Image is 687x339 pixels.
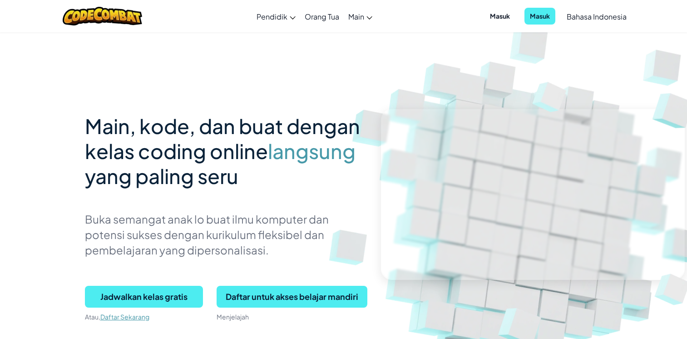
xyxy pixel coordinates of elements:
a: Daftar Sekarang [100,313,149,321]
button: Masuk [524,8,555,25]
a: Orang Tua [300,4,344,29]
button: Jadwalkan kelas gratis [85,286,203,308]
p: Buka semangat anak lo buat ilmu komputer dan potensi sukses dengan kurikulum fleksibel dan pembel... [85,211,367,258]
span: Pendidik [257,12,287,21]
a: Pendidik [252,4,300,29]
span: Menjelajah [217,313,249,321]
span: Main [348,12,364,21]
span: Bahasa Indonesia [567,12,627,21]
a: Main [344,4,377,29]
span: langsung [268,139,356,164]
span: Atau, [85,313,100,321]
button: Masuk [484,8,515,25]
img: Overlap cubes [519,67,583,125]
img: CodeCombat logo [63,7,142,25]
span: Main, kode, dan buat dengan kelas coding online [85,113,360,164]
button: Daftar untuk akses belajar mandiri [217,286,367,308]
a: Bahasa Indonesia [562,4,631,29]
span: yang paling seru [85,163,238,189]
